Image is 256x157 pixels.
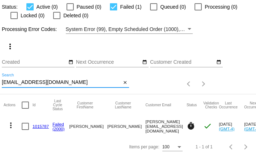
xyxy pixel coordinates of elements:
span: Processing Error Codes: [2,26,57,32]
button: Change sorting for LastOccurrenceUtc [219,101,238,109]
mat-cell: [PERSON_NAME] [107,116,145,137]
a: (GMT-4) [219,126,234,131]
span: Paused (0) [77,3,101,11]
mat-cell: [PERSON_NAME][EMAIL_ADDRESS][DOMAIN_NAME] [145,116,187,137]
span: Status: [2,4,18,10]
input: Created [2,59,67,65]
button: Next page [196,77,211,91]
span: Deleted (0) [63,11,88,20]
mat-icon: more_vert [7,121,15,130]
mat-cell: [PERSON_NAME] [69,116,107,137]
input: Search [2,80,121,85]
mat-select: Items per page: [162,145,183,150]
span: 100 [162,144,170,149]
span: Processing (0) [205,3,237,11]
button: Change sorting for CustomerEmail [145,103,171,107]
input: Next Occurrence [76,59,141,65]
button: Change sorting for LastProcessingCycleId [52,99,63,111]
button: Change sorting for CustomerLastName [107,101,139,109]
mat-icon: date_range [68,59,73,65]
button: Change sorting for Id [33,103,35,107]
span: Queued (0) [160,3,186,11]
mat-cell: [DATE] [219,116,244,137]
div: Items per page: [129,144,159,149]
button: Change sorting for CustomerFirstName [69,101,101,109]
button: Change sorting for Status [187,103,197,107]
mat-header-cell: Validation Checks [203,94,219,116]
span: Active (0) [37,3,58,11]
button: Clear [121,79,129,86]
a: 1015787 [33,124,49,129]
a: Failed [52,122,64,126]
span: Locked (0) [21,11,44,20]
button: Previous page [182,77,196,91]
div: 1 - 1 of 1 [196,144,213,149]
a: (2000) [52,126,65,131]
mat-icon: date_range [142,59,147,65]
mat-icon: date_range [216,59,221,65]
button: Next page [239,140,253,154]
mat-icon: more_vert [6,42,14,51]
input: Customer Created [150,59,215,65]
span: Failed (1) [120,3,141,11]
mat-icon: check [203,122,212,130]
mat-icon: timer [187,122,195,130]
button: Previous page [224,140,239,154]
mat-select: Filter by Processing Error Codes [66,25,193,34]
mat-header-cell: Actions [4,94,22,116]
mat-icon: close [123,80,128,86]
